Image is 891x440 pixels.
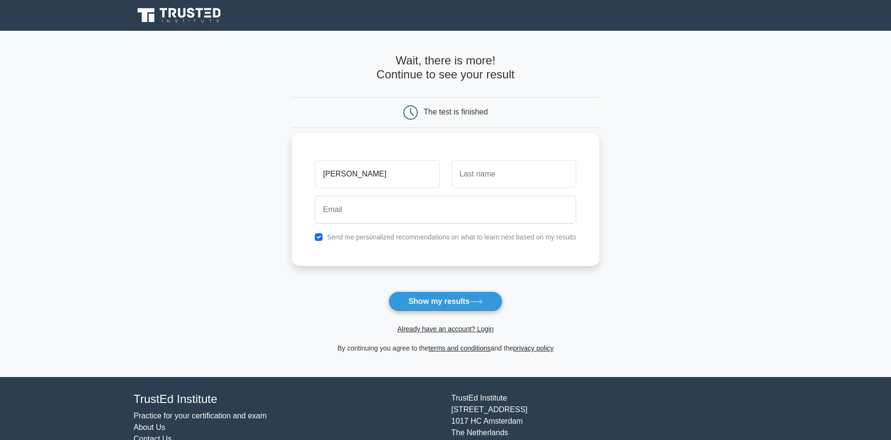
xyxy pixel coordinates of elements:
[315,160,439,188] input: First name
[292,54,599,82] h4: Wait, there is more! Continue to see your result
[134,412,267,420] a: Practice for your certification and exam
[452,160,576,188] input: Last name
[134,423,166,431] a: About Us
[134,392,440,406] h4: TrustEd Institute
[315,196,576,224] input: Email
[513,344,554,352] a: privacy policy
[388,291,502,312] button: Show my results
[428,344,491,352] a: terms and conditions
[327,233,576,241] label: Send me personalized recommendations on what to learn next based on my results
[286,342,605,354] div: By continuing you agree to the and the
[424,108,488,116] div: The test is finished
[397,325,493,333] a: Already have an account? Login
